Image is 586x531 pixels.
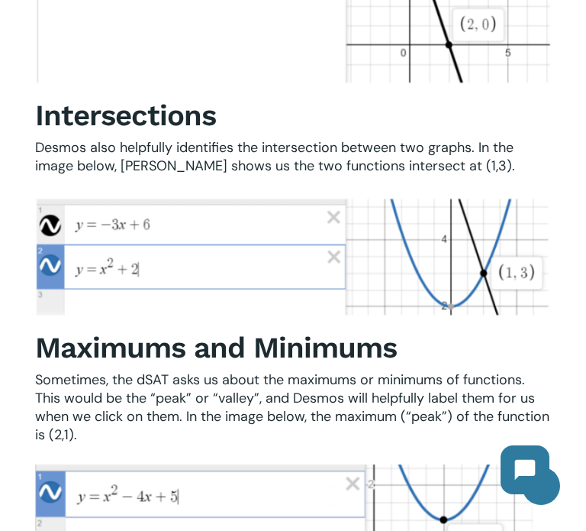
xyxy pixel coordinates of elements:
[35,138,515,175] span: Desmos also helpfully identifies the intersection between two graphs. In the image below, [PERSON...
[35,196,551,318] img: desmos pt 0 2
[35,330,397,364] b: Maximums and Minimums
[485,430,565,510] iframe: Chatbot
[35,98,216,132] b: Intersections
[35,371,549,444] span: Sometimes, the dSAT asks us about the maximums or minimums of functions. This would be the “peak”...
